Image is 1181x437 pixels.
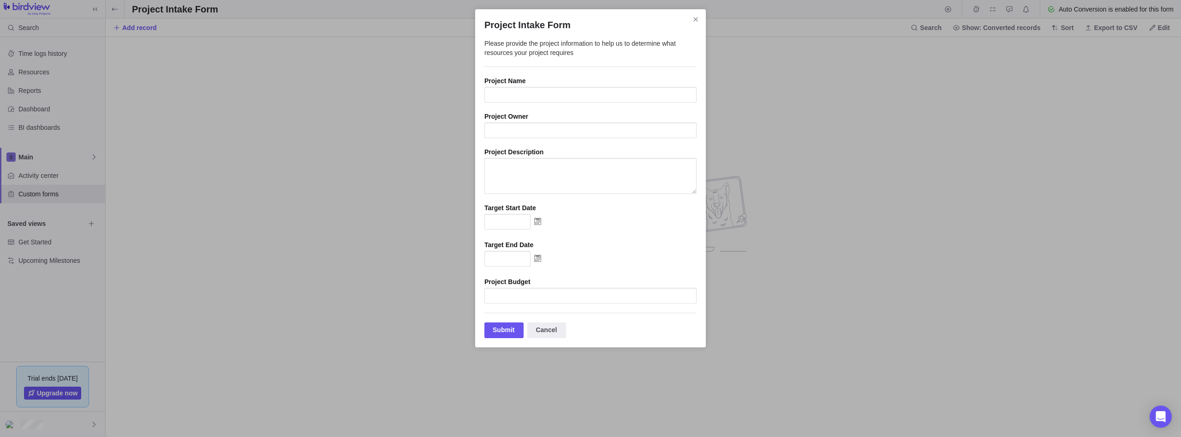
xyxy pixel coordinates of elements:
[531,214,545,229] img: Choose date
[475,9,706,347] div: Project Intake Form
[484,147,697,157] div: Project Description
[484,277,697,286] div: Project Budget
[484,322,524,338] div: Submit
[689,13,702,26] span: Close
[531,251,545,266] img: Choose date
[484,39,697,67] div: Please provide the project information to help us to determine what resources your project requires
[484,18,697,31] h2: Project Intake Form
[527,322,566,338] div: Cancel
[484,112,697,121] div: Project Owner
[484,203,697,212] div: Target Start Date
[1150,406,1172,428] div: Open Intercom Messenger
[484,76,697,85] div: Project Name
[484,240,697,249] div: Target End Date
